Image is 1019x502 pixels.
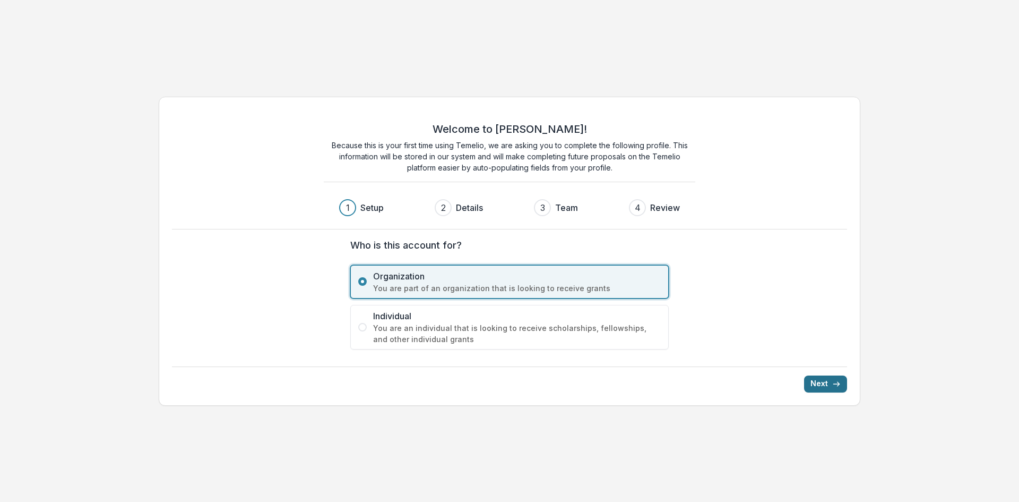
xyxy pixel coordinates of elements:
[373,270,661,283] span: Organization
[373,283,661,294] span: You are part of an organization that is looking to receive grants
[324,140,695,173] p: Because this is your first time using Temelio, we are asking you to complete the following profil...
[350,238,662,252] label: Who is this account for?
[346,201,350,214] div: 1
[373,322,661,345] span: You are an individual that is looking to receive scholarships, fellowships, and other individual ...
[373,310,661,322] span: Individual
[635,201,641,214] div: 4
[540,201,545,214] div: 3
[339,199,680,216] div: Progress
[456,201,483,214] h3: Details
[804,376,847,393] button: Next
[360,201,384,214] h3: Setup
[433,123,587,135] h2: Welcome to [PERSON_NAME]!
[555,201,578,214] h3: Team
[441,201,446,214] div: 2
[650,201,680,214] h3: Review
